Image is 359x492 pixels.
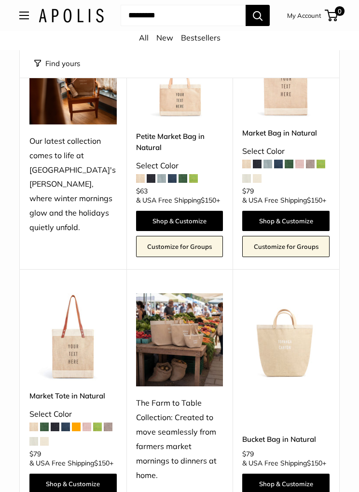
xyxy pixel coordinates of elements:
[139,33,149,42] a: All
[242,236,330,257] a: Customize for Groups
[201,196,216,205] span: $150
[29,134,117,235] div: Our latest collection comes to life at [GEOGRAPHIC_DATA]'s [PERSON_NAME], where winter mornings g...
[287,10,321,21] a: My Account
[242,127,330,138] a: Market Bag in Natural
[242,293,330,381] a: Bucket Bag in NaturalBucket Bag in Natural
[307,196,322,205] span: $150
[242,187,254,195] span: $79
[29,293,117,381] img: description_Make it yours with custom printed text.
[136,159,223,173] div: Select Color
[136,187,148,195] span: $63
[29,390,117,401] a: Market Tote in Natural
[136,396,223,482] div: The Farm to Table Collection: Created to move seamlessly from farmers market mornings to dinners ...
[29,460,113,466] span: & USA Free Shipping +
[156,33,173,42] a: New
[242,450,254,458] span: $79
[29,407,117,422] div: Select Color
[94,459,110,467] span: $150
[307,459,322,467] span: $150
[29,293,117,381] a: description_Make it yours with custom printed text.Market Tote in Natural
[335,6,345,16] span: 0
[136,131,223,153] a: Petite Market Bag in Natural
[29,450,41,458] span: $79
[242,211,330,231] a: Shop & Customize
[136,211,223,231] a: Shop & Customize
[326,10,338,21] a: 0
[246,5,270,26] button: Search
[242,460,326,466] span: & USA Free Shipping +
[136,293,223,386] img: The Farm to Table Collection: Created to move seamlessly from farmers market mornings to dinners ...
[39,9,104,23] img: Apolis
[242,434,330,445] a: Bucket Bag in Natural
[242,144,330,159] div: Select Color
[242,293,330,381] img: Bucket Bag in Natural
[121,5,246,26] input: Search...
[136,236,223,257] a: Customize for Groups
[34,57,80,70] button: Filter collection
[181,33,221,42] a: Bestsellers
[136,197,220,204] span: & USA Free Shipping +
[242,197,326,204] span: & USA Free Shipping +
[19,12,29,19] button: Open menu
